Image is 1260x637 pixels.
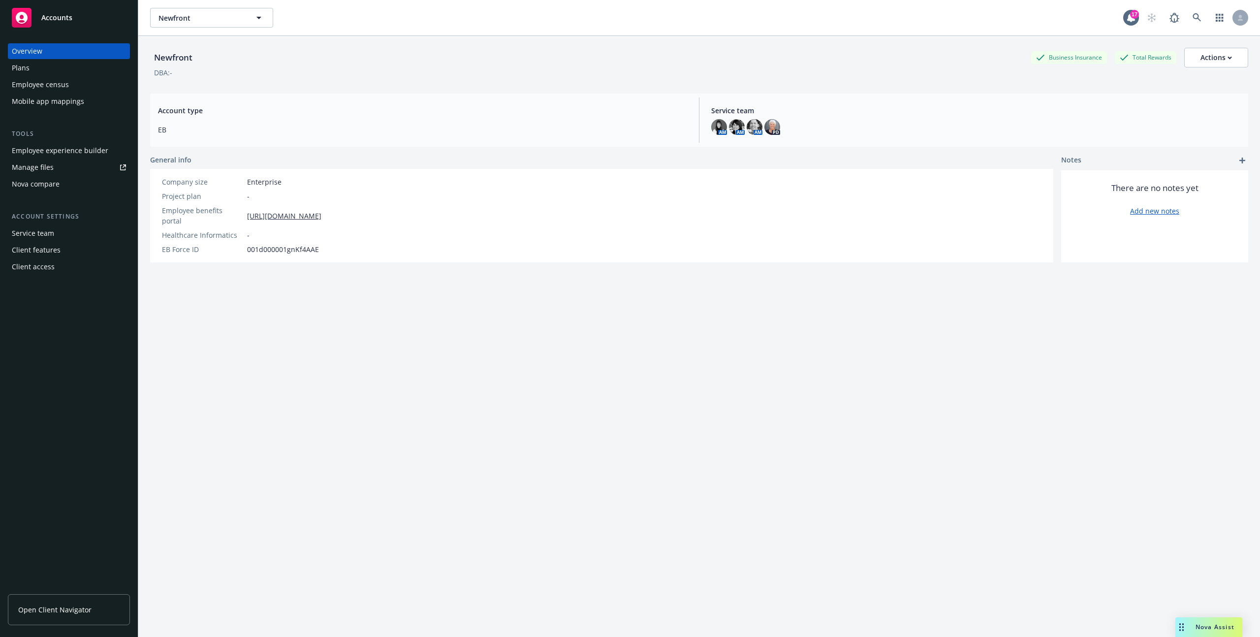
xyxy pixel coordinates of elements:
[247,230,250,240] span: -
[8,60,130,76] a: Plans
[711,119,727,135] img: photo
[1130,206,1179,216] a: Add new notes
[158,13,244,23] span: Newfront
[8,129,130,139] div: Tools
[247,177,282,187] span: Enterprise
[150,8,273,28] button: Newfront
[1210,8,1229,28] a: Switch app
[8,159,130,175] a: Manage files
[154,67,172,78] div: DBA: -
[18,605,92,615] span: Open Client Navigator
[12,43,42,59] div: Overview
[12,60,30,76] div: Plans
[162,177,243,187] div: Company size
[12,94,84,109] div: Mobile app mappings
[12,77,69,93] div: Employee census
[247,211,321,221] a: [URL][DOMAIN_NAME]
[8,94,130,109] a: Mobile app mappings
[150,51,196,64] div: Newfront
[8,242,130,258] a: Client features
[1200,48,1232,67] div: Actions
[8,4,130,32] a: Accounts
[1061,155,1081,166] span: Notes
[158,105,687,116] span: Account type
[1187,8,1207,28] a: Search
[8,212,130,222] div: Account settings
[41,14,72,22] span: Accounts
[12,242,61,258] div: Client features
[729,119,745,135] img: photo
[8,259,130,275] a: Client access
[1175,617,1242,637] button: Nova Assist
[12,259,55,275] div: Client access
[764,119,780,135] img: photo
[747,119,762,135] img: photo
[8,225,130,241] a: Service team
[1236,155,1248,166] a: add
[8,43,130,59] a: Overview
[162,205,243,226] div: Employee benefits portal
[12,159,54,175] div: Manage files
[8,176,130,192] a: Nova compare
[247,191,250,201] span: -
[1130,10,1139,19] div: 17
[8,143,130,159] a: Employee experience builder
[162,244,243,255] div: EB Force ID
[8,77,130,93] a: Employee census
[150,155,191,165] span: General info
[158,125,687,135] span: EB
[711,105,1240,116] span: Service team
[1031,51,1107,64] div: Business Insurance
[1196,623,1234,631] span: Nova Assist
[162,230,243,240] div: Healthcare Informatics
[1111,182,1198,194] span: There are no notes yet
[1115,51,1176,64] div: Total Rewards
[12,176,60,192] div: Nova compare
[1165,8,1184,28] a: Report a Bug
[247,244,319,255] span: 001d000001gnKf4AAE
[1142,8,1162,28] a: Start snowing
[12,225,54,241] div: Service team
[162,191,243,201] div: Project plan
[12,143,108,159] div: Employee experience builder
[1184,48,1248,67] button: Actions
[1175,617,1188,637] div: Drag to move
